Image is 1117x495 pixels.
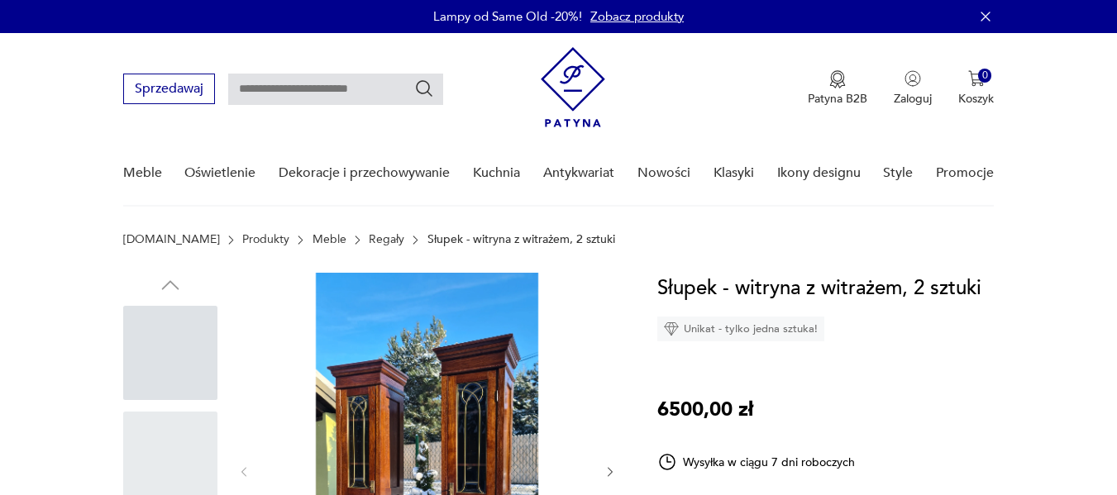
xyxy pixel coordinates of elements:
[590,8,684,25] a: Zobacz produkty
[427,233,615,246] p: Słupek - witryna z witrażem, 2 sztuki
[279,141,450,205] a: Dekoracje i przechowywanie
[123,141,162,205] a: Meble
[313,233,346,246] a: Meble
[657,317,824,341] div: Unikat - tylko jedna sztuka!
[905,70,921,87] img: Ikonka użytkownika
[958,91,994,107] p: Koszyk
[369,233,404,246] a: Regały
[657,273,981,304] h1: Słupek - witryna z witrażem, 2 sztuki
[808,91,867,107] p: Patyna B2B
[664,321,679,336] img: Ikona diamentu
[123,74,215,104] button: Sprzedawaj
[808,70,867,107] a: Ikona medaluPatyna B2B
[777,141,861,205] a: Ikony designu
[123,84,215,96] a: Sprzedawaj
[958,70,994,107] button: 0Koszyk
[541,47,605,127] img: Patyna - sklep z meblami i dekoracjami vintage
[978,69,992,83] div: 0
[657,452,856,472] div: Wysyłka w ciągu 7 dni roboczych
[414,79,434,98] button: Szukaj
[829,70,846,88] img: Ikona medalu
[936,141,994,205] a: Promocje
[808,70,867,107] button: Patyna B2B
[714,141,754,205] a: Klasyki
[473,141,520,205] a: Kuchnia
[433,8,582,25] p: Lampy od Same Old -20%!
[883,141,913,205] a: Style
[123,233,220,246] a: [DOMAIN_NAME]
[657,394,753,426] p: 6500,00 zł
[543,141,614,205] a: Antykwariat
[968,70,985,87] img: Ikona koszyka
[894,91,932,107] p: Zaloguj
[637,141,690,205] a: Nowości
[894,70,932,107] button: Zaloguj
[242,233,289,246] a: Produkty
[184,141,255,205] a: Oświetlenie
